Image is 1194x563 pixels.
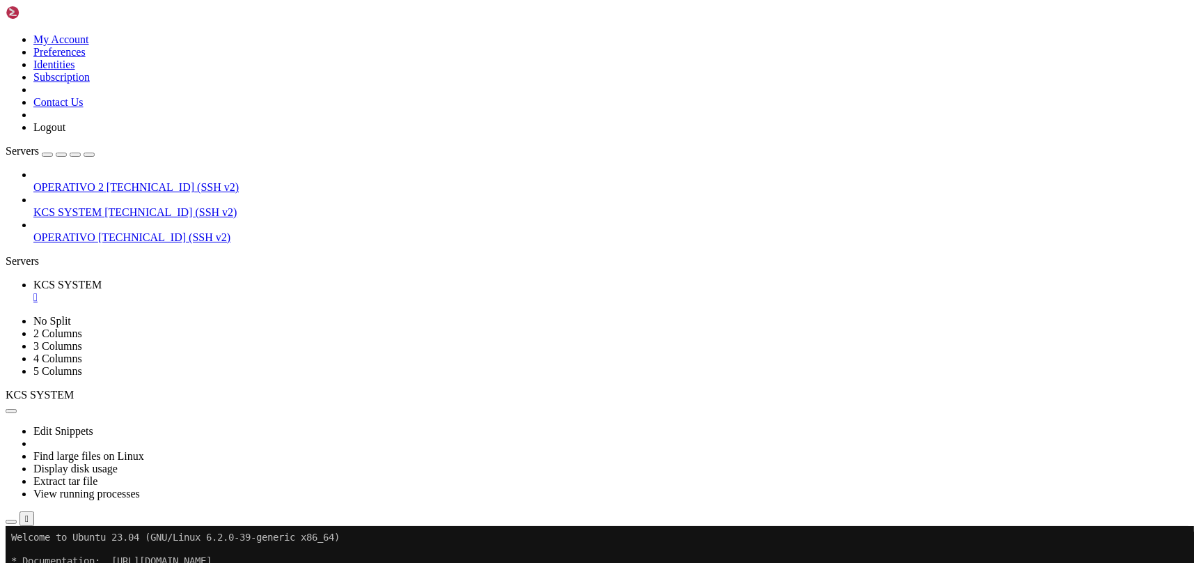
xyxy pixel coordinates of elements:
span: KCS SYSTEM [33,279,102,291]
a: KCS SYSTEM [TECHNICAL_ID] (SSH v2) [33,206,1188,219]
x-row: Welcome to Ubuntu 23.04 (GNU/Linux 6.2.0-39-generic x86_64) [6,6,1012,17]
a: Display disk usage [33,463,118,475]
x-row: Your Ubuntu release is not supported anymore. [6,254,1012,266]
x-row: For upgrade information, please visit: [6,266,1012,278]
span: [TECHNICAL_ID] (SSH v2) [98,231,230,243]
li: OPERATIVO 2 [TECHNICAL_ID] (SSH v2) [33,169,1188,194]
a: No Split [33,315,71,327]
x-row: [URL][DOMAIN_NAME] [6,195,1012,207]
li: KCS SYSTEM [TECHNICAL_ID] (SSH v2) [33,194,1188,219]
a: Logout [33,121,65,133]
a: OPERATIVO [TECHNICAL_ID] (SSH v2) [33,231,1188,244]
span: KCS SYSTEM [33,206,102,218]
x-row: [URL][DOMAIN_NAME] [6,278,1012,290]
li: OPERATIVO [TECHNICAL_ID] (SSH v2) [33,219,1188,244]
a: KCS SYSTEM [33,279,1188,304]
span: OPERATIVO [33,231,95,243]
span: ~ [117,361,123,372]
x-row: * Strictly confined Kubernetes makes edge and IoT secure. Learn how MicroK8s [6,160,1012,171]
a: Preferences [33,46,86,58]
x-row: * Support: [URL][DOMAIN_NAME] [6,53,1012,65]
x-row: : $ [6,361,1012,373]
a: Servers [6,145,95,157]
span: [TECHNICAL_ID] (SSH v2) [107,181,239,193]
div: (23, 30) [141,361,146,373]
a: Contact Us [33,96,84,108]
x-row: just raised the bar for easy, resilient and secure K8s cluster deployment. [6,171,1012,183]
x-row: Usage of /: 19.6% of 77.39GB Users logged in: 0 [6,112,1012,124]
span: KCS SYSTEM [6,389,74,401]
x-row: System load: 0.02 Processes: 171 [6,100,1012,112]
a: Extract tar file [33,475,97,487]
a: 2 Columns [33,327,82,339]
a: 4 Columns [33,353,82,364]
x-row: 1 update can be applied immediately. [6,219,1012,231]
span: OPERATIVO 2 [33,181,104,193]
span: [TECHNICAL_ID] (SSH v2) [104,206,237,218]
a: My Account [33,33,89,45]
button:  [19,511,34,526]
a: Identities [33,59,75,70]
x-row: * Management: [URL][DOMAIN_NAME] [6,41,1012,53]
x-row: * Documentation: [URL][DOMAIN_NAME] [6,29,1012,41]
x-row: Swap usage: 0% [6,136,1012,148]
a: OPERATIVO 2 [TECHNICAL_ID] (SSH v2) [33,181,1188,194]
div:  [25,514,29,524]
a: 3 Columns [33,340,82,352]
a: Subscription [33,71,90,83]
a:  [33,291,1188,304]
x-row: Run 'do-release-upgrade' to upgrade to it. [6,314,1012,325]
x-row: System information as of [DATE] [6,77,1012,88]
x-row: Last login: [DATE] from [TECHNICAL_ID] [6,349,1012,361]
span: ubuntu@vps-08acaf7e [6,361,111,372]
a: 5 Columns [33,365,82,377]
span: Servers [6,145,39,157]
x-row: Memory usage: 62% IPv4 address for ens3: [TECHNICAL_ID] [6,124,1012,136]
a: Edit Snippets [33,425,93,437]
x-row: To see these additional updates run: apt list --upgradable [6,231,1012,242]
x-row: New release '24.04.3 LTS' available. [6,302,1012,314]
img: Shellngn [6,6,86,20]
div: Servers [6,255,1188,268]
a: Find large files on Linux [33,450,144,462]
a: View running processes [33,488,140,500]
